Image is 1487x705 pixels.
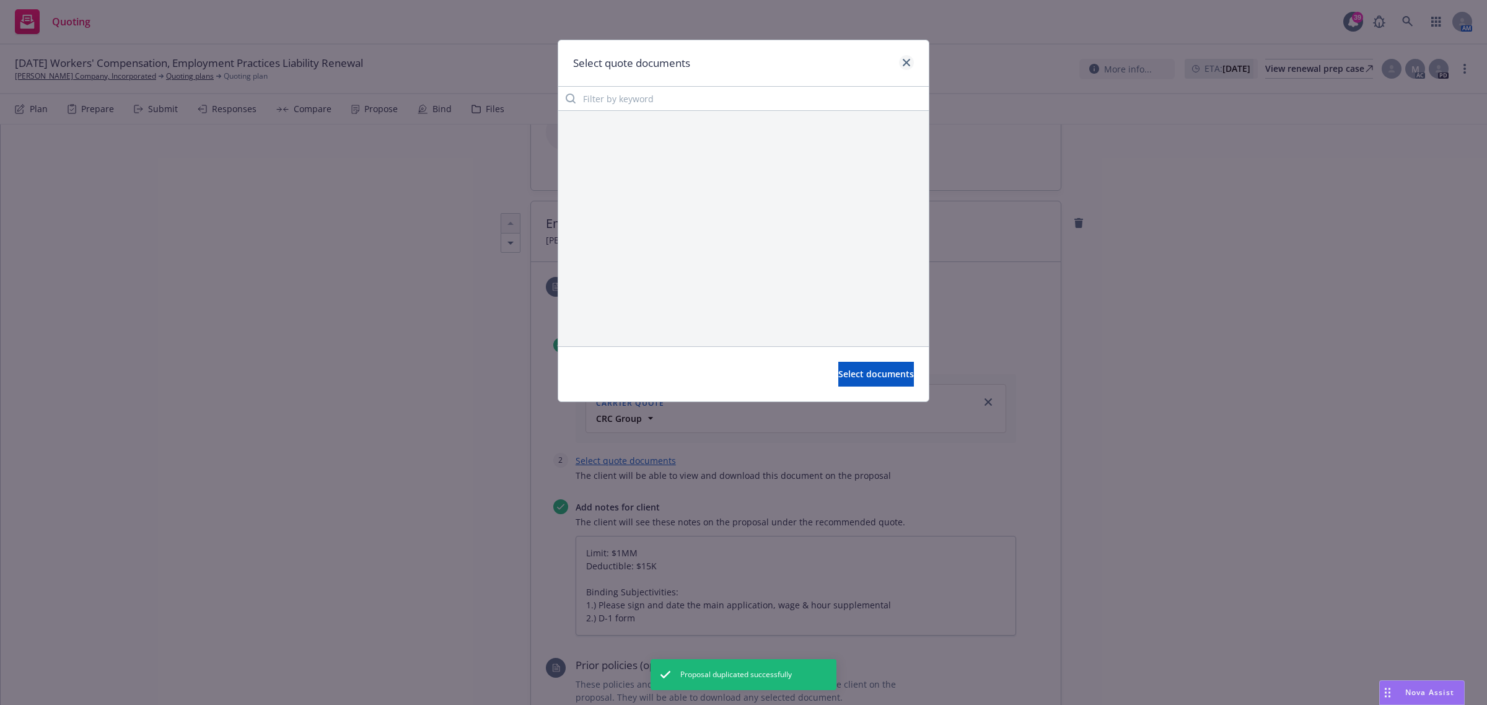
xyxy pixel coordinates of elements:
div: Drag to move [1380,681,1395,704]
span: Nova Assist [1405,687,1454,698]
button: Select documents [838,362,914,387]
input: Filter by keyword [558,86,929,111]
h1: Select quote documents [573,55,690,71]
button: Nova Assist [1379,680,1465,705]
span: Select documents [838,368,914,380]
span: Proposal duplicated successfully [680,669,792,680]
a: close [899,55,914,70]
